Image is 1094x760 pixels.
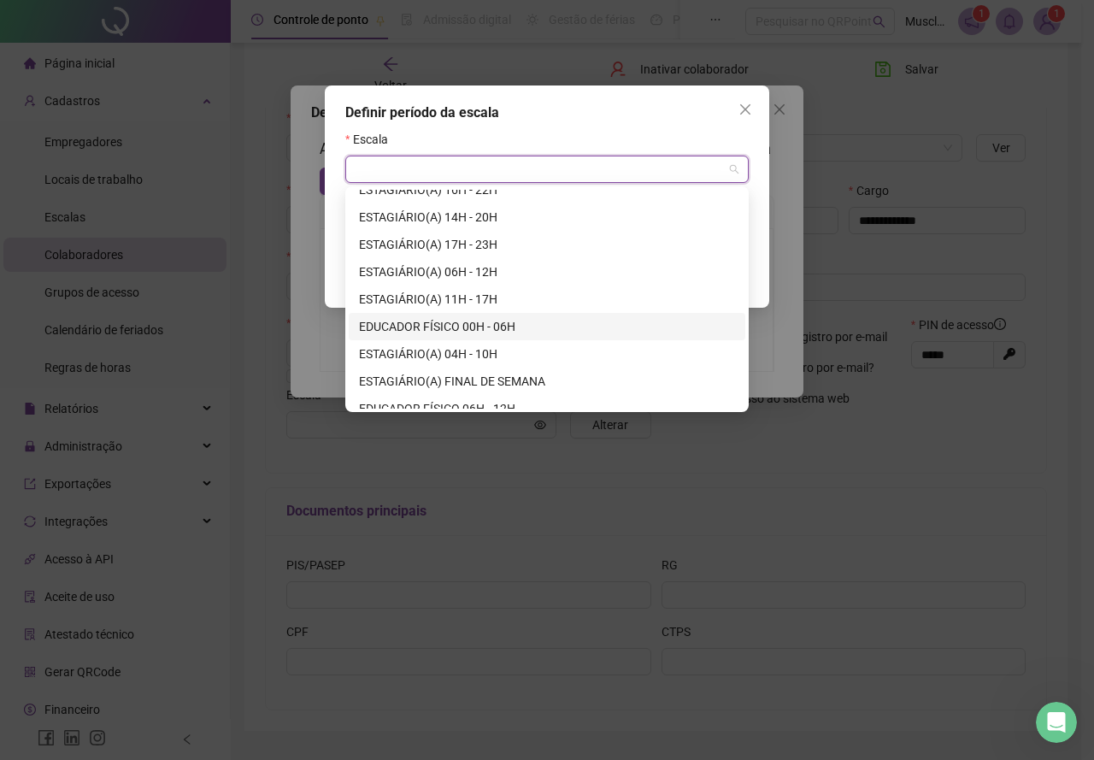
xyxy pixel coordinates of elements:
div: ESTAGIÁRIO(A) 14H - 20H [359,208,735,227]
div: ESTAGIÁRIO(A) FINAL DE SEMANA [359,372,735,391]
div: ESTAGIÁRIO(A) 04H - 10H [349,340,745,368]
iframe: Intercom live chat [1036,702,1077,743]
div: ESTAGIÁRIO(A) 04H - 10H [359,345,735,363]
div: EDUCADOR FÍSICO 00H - 06H [349,313,745,340]
button: Close [732,96,759,123]
div: ESTAGIÁRIO(A) 16H - 22H [359,180,735,199]
div: ESTAGIÁRIO(A) 11H - 17H [359,290,735,309]
div: EDUCADOR FÍSICO 00H - 06H [359,317,735,336]
div: EDUCADOR FÍSICO 06H - 12H [359,399,735,418]
div: ESTAGIÁRIO(A) 14H - 20H [349,203,745,231]
div: EDUCADOR FÍSICO 06H - 12H [349,395,745,422]
div: ESTAGIÁRIO(A) 17H - 23H [349,231,745,258]
div: ESTAGIÁRIO(A) FINAL DE SEMANA [349,368,745,395]
div: ESTAGIÁRIO(A) 16H - 22H [349,176,745,203]
div: ESTAGIÁRIO(A) 06H - 12H [349,258,745,286]
label: Escala [345,130,399,149]
div: ESTAGIÁRIO(A) 17H - 23H [359,235,735,254]
div: ESTAGIÁRIO(A) 11H - 17H [349,286,745,313]
span: close [738,103,752,116]
div: ESTAGIÁRIO(A) 06H - 12H [359,262,735,281]
div: Definir período da escala [345,103,749,123]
